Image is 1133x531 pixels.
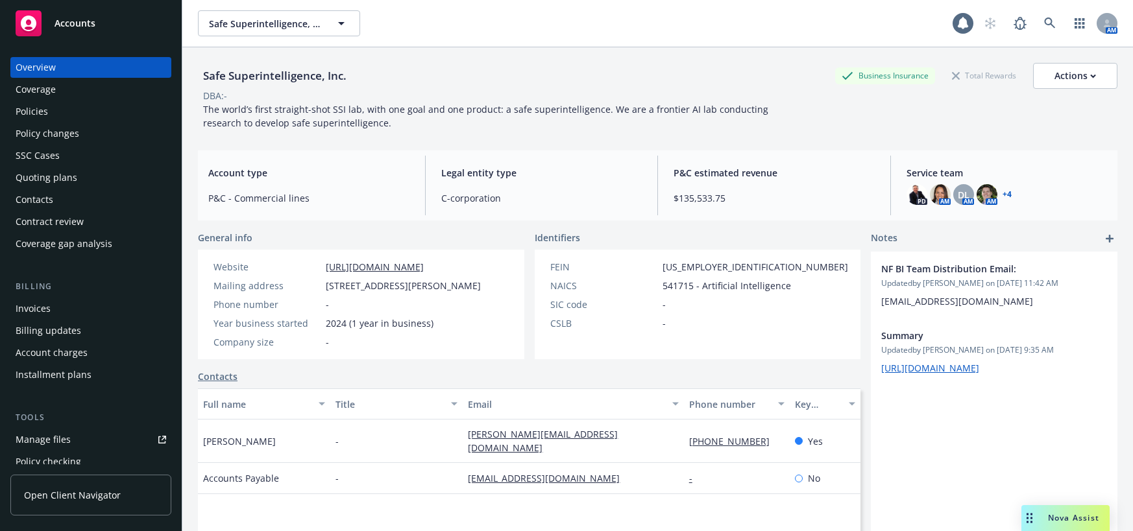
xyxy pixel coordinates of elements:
[871,318,1117,385] div: SummaryUpdatedby [PERSON_NAME] on [DATE] 9:35 AM[URL][DOMAIN_NAME]
[689,435,780,447] a: [PHONE_NUMBER]
[1003,191,1012,198] a: +4
[1007,10,1033,36] a: Report a Bug
[16,429,71,450] div: Manage files
[958,188,969,202] span: DL
[550,298,657,311] div: SIC code
[10,189,171,210] a: Contacts
[689,397,770,411] div: Phone number
[1102,231,1117,246] a: add
[213,298,321,311] div: Phone number
[213,335,321,349] div: Company size
[663,298,666,311] span: -
[203,89,227,102] div: DBA: -
[198,67,352,84] div: Safe Superintelligence, Inc.
[16,364,91,385] div: Installment plans
[10,145,171,166] a: SSC Cases
[907,166,1108,180] span: Service team
[463,388,683,419] button: Email
[10,429,171,450] a: Manage files
[468,397,664,411] div: Email
[10,5,171,41] a: Accounts
[10,101,171,122] a: Policies
[10,57,171,78] a: Overview
[335,471,339,485] span: -
[835,67,935,84] div: Business Insurance
[977,184,997,205] img: photo
[684,388,790,419] button: Phone number
[795,397,841,411] div: Key contact
[16,145,60,166] div: SSC Cases
[674,191,875,205] span: $135,533.75
[1054,64,1096,88] div: Actions
[535,231,580,244] span: Identifiers
[10,79,171,100] a: Coverage
[198,231,252,244] span: General info
[24,488,121,502] span: Open Client Navigator
[663,279,791,292] span: 541715 - Artificial Intelligence
[16,189,53,210] div: Contacts
[550,316,657,330] div: CSLB
[441,166,642,180] span: Legal entity type
[330,388,463,419] button: Title
[881,262,1073,276] span: NF BI Team Distribution Email:
[977,10,1003,36] a: Start snowing
[10,233,171,254] a: Coverage gap analysis
[871,252,1117,318] div: NF BI Team Distribution Email:Updatedby [PERSON_NAME] on [DATE] 11:42 AM[EMAIL_ADDRESS][DOMAIN_NAME]
[208,166,409,180] span: Account type
[16,342,88,363] div: Account charges
[213,260,321,274] div: Website
[663,260,848,274] span: [US_EMPLOYER_IDENTIFICATION_NUMBER]
[326,316,433,330] span: 2024 (1 year in business)
[203,397,311,411] div: Full name
[468,472,630,484] a: [EMAIL_ADDRESS][DOMAIN_NAME]
[16,233,112,254] div: Coverage gap analysis
[1048,512,1099,523] span: Nova Assist
[16,101,48,122] div: Policies
[10,342,171,363] a: Account charges
[10,167,171,188] a: Quoting plans
[674,166,875,180] span: P&C estimated revenue
[335,434,339,448] span: -
[10,364,171,385] a: Installment plans
[16,320,81,341] div: Billing updates
[1033,63,1117,89] button: Actions
[16,211,84,232] div: Contract review
[10,298,171,319] a: Invoices
[326,298,329,311] span: -
[16,79,56,100] div: Coverage
[663,316,666,330] span: -
[881,362,979,374] a: [URL][DOMAIN_NAME]
[550,260,657,274] div: FEIN
[10,320,171,341] a: Billing updates
[1067,10,1093,36] a: Switch app
[468,428,618,454] a: [PERSON_NAME][EMAIL_ADDRESS][DOMAIN_NAME]
[1021,505,1038,531] div: Drag to move
[1037,10,1063,36] a: Search
[10,280,171,293] div: Billing
[16,167,77,188] div: Quoting plans
[326,335,329,349] span: -
[881,277,1107,289] span: Updated by [PERSON_NAME] on [DATE] 11:42 AM
[881,344,1107,356] span: Updated by [PERSON_NAME] on [DATE] 9:35 AM
[10,123,171,144] a: Policy changes
[930,184,951,205] img: photo
[16,57,56,78] div: Overview
[441,191,642,205] span: C-corporation
[198,370,238,383] a: Contacts
[198,388,330,419] button: Full name
[907,184,927,205] img: photo
[808,434,823,448] span: Yes
[945,67,1023,84] div: Total Rewards
[208,191,409,205] span: P&C - Commercial lines
[10,411,171,424] div: Tools
[689,472,703,484] a: -
[871,231,897,246] span: Notes
[55,18,95,29] span: Accounts
[335,397,443,411] div: Title
[326,261,424,273] a: [URL][DOMAIN_NAME]
[881,295,1033,307] span: [EMAIL_ADDRESS][DOMAIN_NAME]
[213,279,321,292] div: Mailing address
[16,123,79,144] div: Policy changes
[1021,505,1110,531] button: Nova Assist
[203,434,276,448] span: [PERSON_NAME]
